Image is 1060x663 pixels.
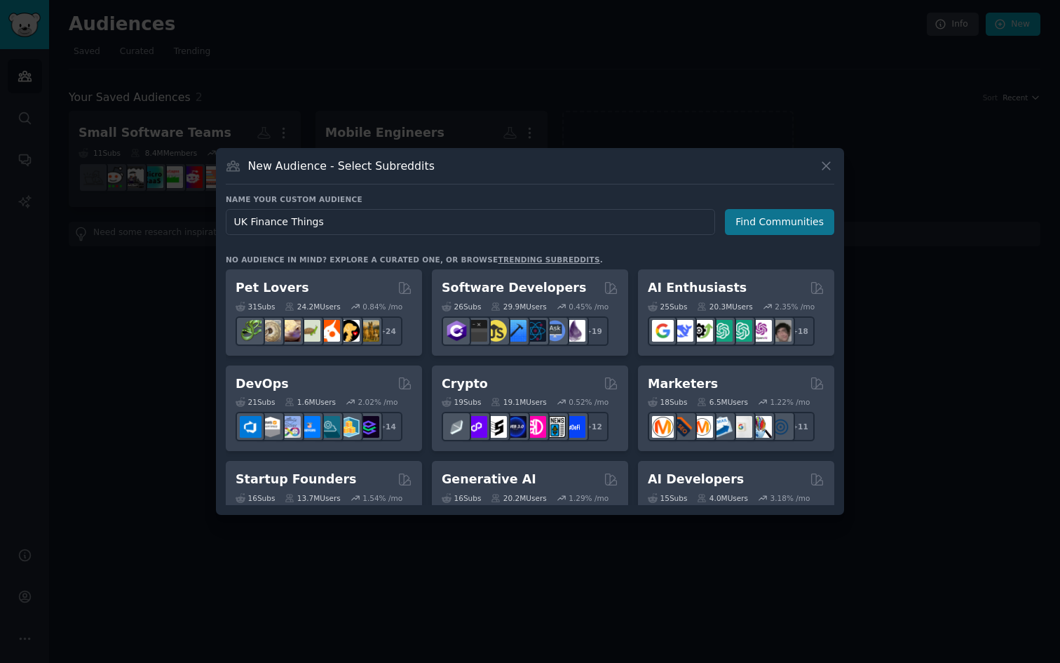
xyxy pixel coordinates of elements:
[691,320,713,342] img: AItoolsCatalog
[362,302,402,312] div: 0.84 % /mo
[785,316,815,346] div: + 18
[725,209,834,235] button: Find Communities
[770,397,810,407] div: 1.22 % /mo
[652,416,674,438] img: content_marketing
[442,397,481,407] div: 19 Sub s
[466,320,487,342] img: software
[362,493,402,503] div: 1.54 % /mo
[485,416,507,438] img: ethstaker
[491,302,546,312] div: 29.9M Users
[259,416,281,438] img: AWS_Certified_Experts
[697,493,748,503] div: 4.0M Users
[299,320,320,342] img: turtle
[648,302,687,312] div: 25 Sub s
[248,159,435,173] h3: New Audience - Select Subreddits
[491,397,546,407] div: 19.1M Users
[279,416,301,438] img: Docker_DevOps
[579,412,609,441] div: + 12
[498,255,599,264] a: trending subreddits
[466,416,487,438] img: 0xPolygon
[358,416,379,438] img: PlatformEngineers
[544,320,566,342] img: AskComputerScience
[338,416,360,438] img: aws_cdk
[775,302,815,312] div: 2.35 % /mo
[697,302,752,312] div: 20.3M Users
[564,416,585,438] img: defi_
[505,416,526,438] img: web3
[236,279,309,297] h2: Pet Lovers
[770,320,791,342] img: ArtificalIntelligence
[236,397,275,407] div: 21 Sub s
[691,416,713,438] img: AskMarketing
[491,493,546,503] div: 20.2M Users
[358,397,398,407] div: 2.02 % /mo
[236,302,275,312] div: 31 Sub s
[648,493,687,503] div: 15 Sub s
[338,320,360,342] img: PetAdvice
[226,194,834,204] h3: Name your custom audience
[442,279,586,297] h2: Software Developers
[652,320,674,342] img: GoogleGeminiAI
[240,320,261,342] img: herpetology
[236,471,356,488] h2: Startup Founders
[648,375,718,393] h2: Marketers
[711,416,733,438] img: Emailmarketing
[236,375,289,393] h2: DevOps
[648,279,747,297] h2: AI Enthusiasts
[544,416,566,438] img: CryptoNews
[285,397,336,407] div: 1.6M Users
[750,320,772,342] img: OpenAIDev
[318,416,340,438] img: platformengineering
[446,320,468,342] img: csharp
[259,320,281,342] img: ballpython
[569,397,609,407] div: 0.52 % /mo
[505,320,526,342] img: iOSProgramming
[711,320,733,342] img: chatgpt_promptDesign
[579,316,609,346] div: + 19
[485,320,507,342] img: learnjavascript
[226,255,603,264] div: No audience in mind? Explore a curated one, or browse .
[285,302,340,312] div: 24.2M Users
[318,320,340,342] img: cockatiel
[236,493,275,503] div: 16 Sub s
[770,416,791,438] img: OnlineMarketing
[226,209,715,235] input: Pick a short name, like "Digital Marketers" or "Movie-Goers"
[373,412,402,441] div: + 14
[569,493,609,503] div: 1.29 % /mo
[299,416,320,438] img: DevOpsLinks
[672,320,693,342] img: DeepSeek
[240,416,261,438] img: azuredevops
[648,471,744,488] h2: AI Developers
[373,316,402,346] div: + 24
[785,412,815,441] div: + 11
[648,397,687,407] div: 18 Sub s
[770,493,810,503] div: 3.18 % /mo
[731,416,752,438] img: googleads
[697,397,748,407] div: 6.5M Users
[279,320,301,342] img: leopardgeckos
[442,375,488,393] h2: Crypto
[442,302,481,312] div: 26 Sub s
[446,416,468,438] img: ethfinance
[442,493,481,503] div: 16 Sub s
[750,416,772,438] img: MarketingResearch
[442,471,536,488] h2: Generative AI
[285,493,340,503] div: 13.7M Users
[358,320,379,342] img: dogbreed
[569,302,609,312] div: 0.45 % /mo
[564,320,585,342] img: elixir
[524,416,546,438] img: defiblockchain
[672,416,693,438] img: bigseo
[524,320,546,342] img: reactnative
[731,320,752,342] img: chatgpt_prompts_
